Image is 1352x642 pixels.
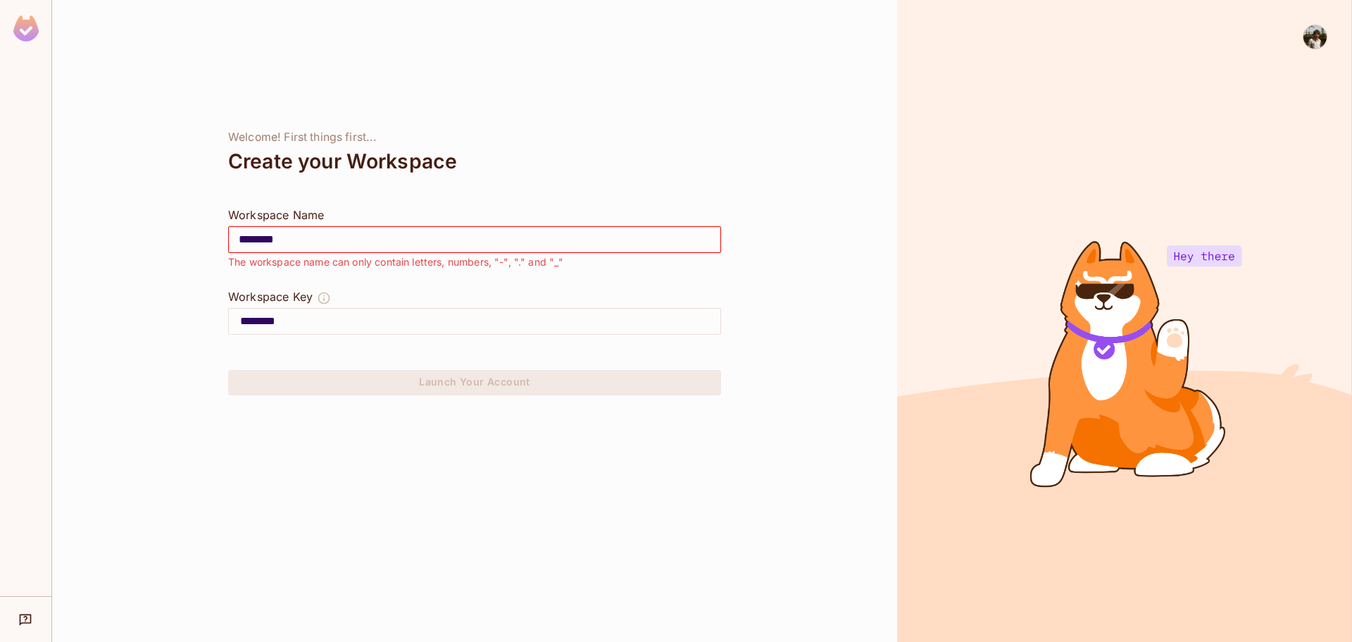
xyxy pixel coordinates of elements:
button: The Workspace Key is unique, and serves as the identifier of your workspace. [317,288,331,308]
button: Launch Your Account [228,370,721,395]
div: Help & Updates [10,605,42,634]
div: Create your Workspace [228,144,721,178]
img: SReyMgAAAABJRU5ErkJggg== [13,16,39,42]
img: Phạm Minh Hoàng [1303,25,1327,49]
div: Workspace Name [228,206,721,223]
div: The workspace name can only contain letters, numbers, "-", "." and "_" [228,254,721,269]
div: Welcome! First things first... [228,130,721,144]
div: Workspace Key [228,288,313,305]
